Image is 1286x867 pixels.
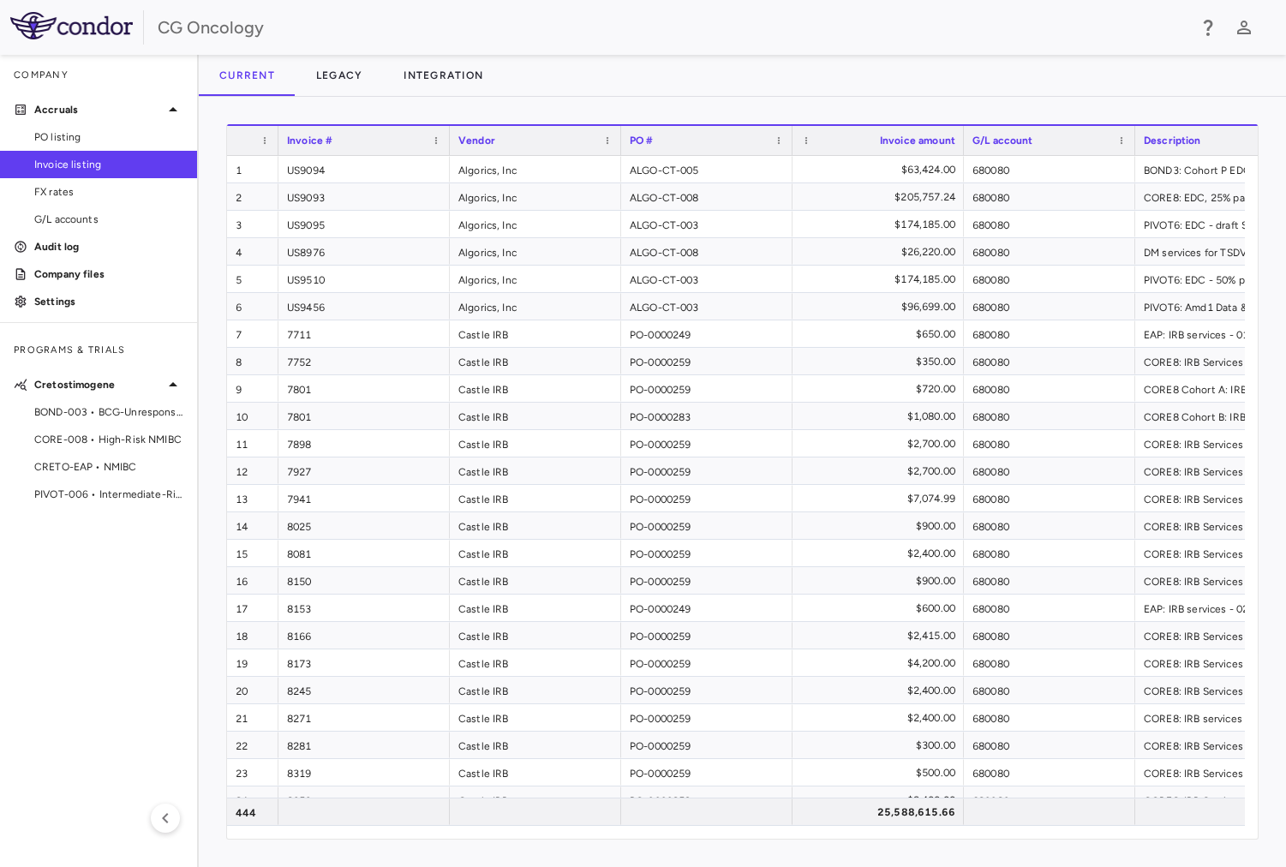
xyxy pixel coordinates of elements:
div: PO-0000249 [621,320,793,347]
div: Castle IRB [450,485,621,511]
div: 10 [227,403,278,429]
div: Algorics, Inc [450,183,621,210]
div: 680080 [964,156,1135,182]
span: Vendor [458,135,495,146]
div: 9 [227,375,278,402]
div: ALGO-CT-008 [621,238,793,265]
span: PO # [630,135,654,146]
div: ALGO-CT-008 [621,183,793,210]
div: PO-0000259 [621,348,793,374]
div: Castle IRB [450,403,621,429]
span: Invoice listing [34,157,183,172]
div: US9094 [278,156,450,182]
div: 12 [227,457,278,484]
div: 7752 [278,348,450,374]
div: $26,220.00 [808,238,955,266]
div: $2,700.00 [808,430,955,457]
span: FX rates [34,184,183,200]
div: Algorics, Inc [450,293,621,320]
div: PO-0000259 [621,457,793,484]
div: PO-0000259 [621,677,793,703]
span: Invoice amount [880,135,955,146]
div: 8353 [278,786,450,813]
div: 8271 [278,704,450,731]
div: 444 [227,798,278,825]
span: CRETO-EAP • NMIBC [34,459,183,475]
div: 20 [227,677,278,703]
div: PO-0000283 [621,403,793,429]
div: 24 [227,786,278,813]
button: Integration [383,55,504,96]
div: 7941 [278,485,450,511]
div: 8025 [278,512,450,539]
div: 680080 [964,375,1135,402]
div: 1 [227,156,278,182]
div: 680080 [964,430,1135,457]
div: US9456 [278,293,450,320]
div: 25,588,615.66 [808,798,955,826]
div: 8153 [278,595,450,621]
div: $2,400.00 [808,704,955,732]
div: $650.00 [808,320,955,348]
div: Castle IRB [450,430,621,457]
img: logo-full-SnFGN8VE.png [10,12,133,39]
div: $300.00 [808,732,955,759]
span: PIVOT-006 • Intermediate-Risk NMIBC [34,487,183,502]
div: PO-0000259 [621,732,793,758]
div: 680080 [964,266,1135,292]
div: 8319 [278,759,450,786]
div: $4,200.00 [808,649,955,677]
div: $174,185.00 [808,266,955,293]
p: Company files [34,266,183,282]
span: BOND-003 • BCG-Unresponsive, High-Risk NMIBC [34,404,183,420]
div: 680080 [964,238,1135,265]
div: 680080 [964,649,1135,676]
button: Current [199,55,296,96]
div: Castle IRB [450,595,621,621]
div: PO-0000259 [621,540,793,566]
div: Castle IRB [450,786,621,813]
div: Castle IRB [450,704,621,731]
div: Castle IRB [450,677,621,703]
div: 680080 [964,348,1135,374]
div: 8281 [278,732,450,758]
div: Castle IRB [450,732,621,758]
div: 8166 [278,622,450,649]
div: 11 [227,430,278,457]
div: PO-0000259 [621,485,793,511]
div: 2 [227,183,278,210]
div: 23 [227,759,278,786]
div: 680080 [964,320,1135,347]
span: CORE-008 • High-Risk NMIBC [34,432,183,447]
div: 680080 [964,622,1135,649]
p: Accruals [34,102,163,117]
div: Castle IRB [450,759,621,786]
div: Castle IRB [450,320,621,347]
div: Castle IRB [450,567,621,594]
div: 8245 [278,677,450,703]
div: PO-0000249 [621,595,793,621]
div: 680080 [964,457,1135,484]
div: US9093 [278,183,450,210]
div: 7711 [278,320,450,347]
div: 680080 [964,567,1135,594]
div: Algorics, Inc [450,266,621,292]
div: $205,757.24 [808,183,955,211]
div: 5 [227,266,278,292]
div: 13 [227,485,278,511]
div: 680080 [964,595,1135,621]
div: $350.00 [808,348,955,375]
span: G/L accounts [34,212,183,227]
div: PO-0000259 [621,375,793,402]
div: 680080 [964,677,1135,703]
div: 8173 [278,649,450,676]
div: $174,185.00 [808,211,955,238]
div: Algorics, Inc [450,238,621,265]
div: 7801 [278,375,450,402]
div: $2,400.00 [808,677,955,704]
div: 680080 [964,786,1135,813]
div: 680080 [964,759,1135,786]
p: Settings [34,294,183,309]
span: PO listing [34,129,183,145]
div: $720.00 [808,375,955,403]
